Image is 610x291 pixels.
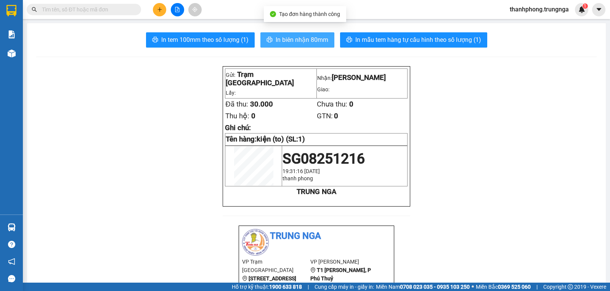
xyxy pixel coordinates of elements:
[279,11,340,17] span: Tạo đơn hàng thành công
[310,258,379,266] li: VP [PERSON_NAME]
[226,90,236,96] span: Lấy:
[317,100,347,108] span: Chưa thu:
[8,241,15,248] span: question-circle
[226,70,294,87] span: Trạm [GEOGRAPHIC_DATA]
[232,283,302,291] span: Hỗ trợ kỹ thuật:
[332,73,386,82] span: [PERSON_NAME]
[242,229,391,243] li: Trung Nga
[250,100,273,108] span: 30.000
[592,3,605,16] button: caret-down
[42,5,132,14] input: Tìm tên, số ĐT hoặc mã đơn
[376,283,470,291] span: Miền Nam
[346,37,352,44] span: printer
[175,7,180,12] span: file-add
[310,267,371,281] b: T1 [PERSON_NAME], P Phú Thuỷ
[4,4,30,30] img: logo.jpg
[188,3,202,16] button: aim
[8,223,16,231] img: warehouse-icon
[400,284,470,290] strong: 0708 023 035 - 0935 103 250
[283,175,313,181] span: thanh phong
[334,112,338,120] span: 0
[8,275,15,282] span: message
[355,35,481,45] span: In mẫu tem hàng tự cấu hình theo số lượng (1)
[276,35,328,45] span: In biên nhận 80mm
[8,49,16,57] img: warehouse-icon
[596,6,602,13] span: caret-down
[269,284,302,290] strong: 1900 633 818
[340,32,487,48] button: printerIn mẫu tem hàng tự cấu hình theo số lượng (1)
[315,283,374,291] span: Cung cấp máy in - giấy in:
[152,37,158,44] span: printer
[226,70,316,87] p: Gửi:
[283,168,320,174] span: 19:31:16 [DATE]
[568,284,573,289] span: copyright
[242,229,269,256] img: logo.jpg
[146,32,255,48] button: printerIn tem 100mm theo số lượng (1)
[349,100,353,108] span: 0
[270,11,276,17] span: check-circle
[225,124,251,132] span: Ghi chú:
[6,5,16,16] img: logo-vxr
[283,150,365,167] span: SG08251216
[583,3,588,9] sup: 1
[53,32,101,41] li: VP [PERSON_NAME]
[251,112,255,120] span: 0
[32,7,37,12] span: search
[317,112,333,120] span: GTN:
[225,100,248,108] span: Đã thu:
[308,283,309,291] span: |
[298,135,305,143] span: 1)
[472,285,474,288] span: ⚪️
[153,3,166,16] button: plus
[226,135,305,143] strong: Tên hàng:
[171,3,184,16] button: file-add
[225,112,249,120] span: Thu hộ:
[310,267,316,273] span: environment
[242,258,310,274] li: VP Trạm [GEOGRAPHIC_DATA]
[157,7,162,12] span: plus
[584,3,586,9] span: 1
[4,4,111,18] li: Trung Nga
[53,42,58,48] span: environment
[476,283,531,291] span: Miền Bắc
[53,42,99,65] b: T1 [PERSON_NAME], P Phú Thuỷ
[317,86,329,92] span: Giao:
[257,135,305,143] span: kiện (to) (SL:
[317,73,407,82] p: Nhận:
[242,276,247,281] span: environment
[266,37,273,44] span: printer
[8,258,15,265] span: notification
[297,188,336,196] strong: TRUNG NGA
[504,5,575,14] span: thanhphong.trungnga
[260,32,334,48] button: printerIn biên nhận 80mm
[192,7,197,12] span: aim
[161,35,249,45] span: In tem 100mm theo số lượng (1)
[8,30,16,38] img: solution-icon
[536,283,538,291] span: |
[242,275,296,290] b: [STREET_ADDRESS][PERSON_NAME]
[4,32,53,57] li: VP Trạm [GEOGRAPHIC_DATA]
[578,6,585,13] img: icon-new-feature
[498,284,531,290] strong: 0369 525 060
